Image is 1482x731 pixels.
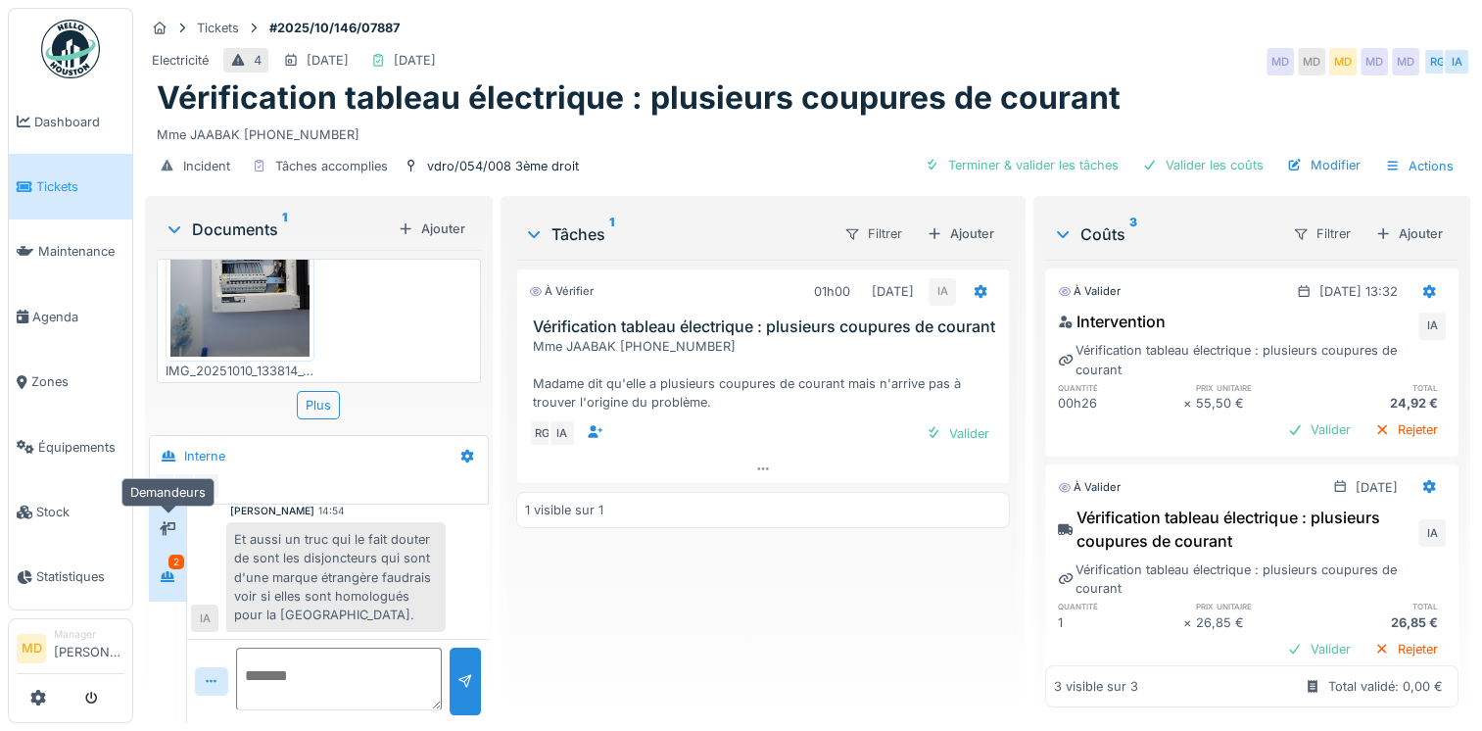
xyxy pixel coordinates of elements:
div: Filtrer [1284,219,1360,248]
div: Actions [1376,152,1462,180]
a: Zones [9,350,132,414]
li: MD [17,634,46,663]
a: Équipements [9,414,132,479]
a: Statistiques [9,545,132,609]
span: Zones [31,372,124,391]
span: Tickets [36,177,124,196]
div: 00h26 [1058,394,1183,413]
div: × [1183,394,1196,413]
span: Équipements [38,438,124,457]
div: [PERSON_NAME] [230,504,314,518]
div: Intervention [1058,310,1166,333]
div: 55,50 € [1196,394,1321,413]
div: Rejeter [1366,636,1446,662]
strong: #2025/10/146/07887 [262,19,407,37]
sup: 1 [609,222,614,246]
div: 26,85 € [1320,613,1446,632]
div: MD [1361,48,1388,75]
h6: total [1320,381,1446,394]
div: Vérification tableau électrique : plusieurs coupures de courant [1058,506,1414,553]
div: 4 [254,51,262,70]
div: MD [154,472,181,500]
div: [DATE] [872,282,914,301]
div: [DATE] [394,51,436,70]
div: MD [1267,48,1294,75]
a: Maintenance [9,219,132,284]
div: Tâches accomplies [275,157,388,175]
div: × [1183,613,1196,632]
div: IA [1443,48,1470,75]
div: Rejeter [1366,416,1446,443]
div: Incident [183,157,230,175]
a: Tickets [9,154,132,219]
div: Vérification tableau électrique : plusieurs coupures de courant [1058,341,1446,378]
div: 1 visible sur 1 [525,501,603,519]
div: IA [191,605,218,632]
div: RG [529,419,556,447]
div: vdro/054/008 3ème droit [427,157,579,175]
div: 1 [1058,613,1183,632]
h6: total [1320,600,1446,612]
span: Agenda [32,308,124,326]
div: 3 visible sur 3 [1054,677,1138,696]
span: Stock [36,503,124,521]
div: RG [1423,48,1451,75]
div: MD [1298,48,1325,75]
h6: prix unitaire [1196,600,1321,612]
div: À valider [1058,283,1121,300]
div: IA [549,419,576,447]
div: Interne [184,447,225,465]
div: 01h00 [814,282,850,301]
div: MD [1392,48,1419,75]
h3: Vérification tableau électrique : plusieurs coupures de courant [533,317,1001,336]
img: Badge_color-CXgf-gQk.svg [41,20,100,78]
sup: 1 [282,218,287,241]
div: À vérifier [529,283,594,300]
a: Dashboard [9,89,132,154]
div: [DATE] [307,51,349,70]
div: Filtrer [836,219,911,248]
div: Terminer & valider les tâches [917,152,1126,178]
h6: quantité [1058,600,1183,612]
div: Manager [54,627,124,642]
div: Ajouter [1367,220,1451,247]
div: Modifier [1279,152,1368,178]
div: Mme JAABAK [PHONE_NUMBER] [157,118,1458,144]
span: Dashboard [34,113,124,131]
div: Tickets [197,19,239,37]
h6: prix unitaire [1196,381,1321,394]
div: Demandeurs [121,478,215,507]
div: RG [173,472,201,500]
div: Vérification tableau électrique : plusieurs coupures de courant [1058,560,1446,598]
div: IA [1418,519,1446,547]
div: Valider les coûts [1134,152,1271,178]
h6: quantité [1058,381,1183,394]
div: IA [193,472,220,500]
a: Agenda [9,284,132,349]
div: [DATE] 13:32 [1319,282,1398,301]
div: 26,85 € [1196,613,1321,632]
a: MD Manager[PERSON_NAME] [17,627,124,674]
div: Et aussi un truc qui le fait douter de sont les disjoncteurs qui sont d'une marque étrangère faud... [226,522,446,632]
div: Ajouter [390,216,473,242]
span: Statistiques [36,567,124,586]
div: Valider [1279,416,1359,443]
div: [DATE] [1356,478,1398,497]
div: IA [929,278,956,306]
div: 14:54 [318,504,345,518]
div: À valider [1058,479,1121,496]
div: IMG_20251010_133814_941.jpg [166,362,314,380]
div: Coûts [1053,222,1276,246]
div: IA [1418,313,1446,340]
div: Valider [1279,636,1359,662]
div: Electricité [152,51,209,70]
div: MD [1329,48,1357,75]
div: Documents [165,218,390,241]
h1: Vérification tableau électrique : plusieurs coupures de courant [157,79,1121,117]
div: Ajouter [919,220,1002,247]
div: Plus [297,391,340,419]
span: Maintenance [38,242,124,261]
img: 8j4tw09946hqdpdslu95433dkrr2 [170,171,310,357]
div: Mme JAABAK [PHONE_NUMBER] Madame dit qu'elle a plusieurs coupures de courant mais n'arrive pas à ... [533,337,1001,413]
a: Stock [9,479,132,544]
